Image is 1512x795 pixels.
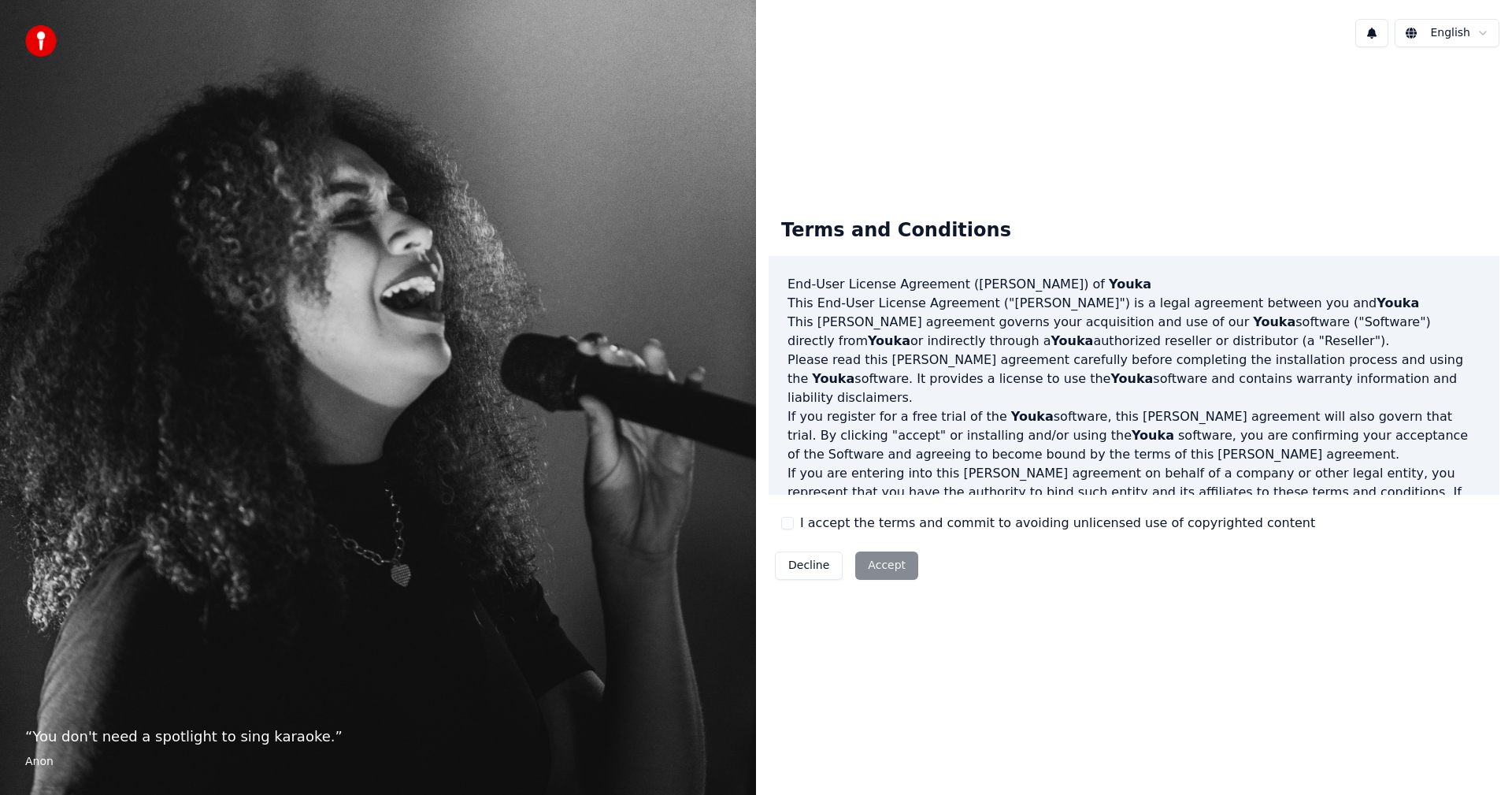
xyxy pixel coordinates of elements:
[25,754,731,770] footer: Anon
[1377,295,1419,310] span: Youka
[769,206,1024,256] div: Terms and Conditions
[1051,333,1093,348] span: Youka
[25,25,57,57] img: youka
[787,407,1480,464] p: If you register for a free trial of the software, this [PERSON_NAME] agreement will also govern t...
[787,294,1480,313] p: This End-User License Agreement ("[PERSON_NAME]") is a legal agreement between you and
[1132,428,1174,443] span: Youka
[1011,409,1054,424] span: Youka
[787,351,1480,407] p: Please read this [PERSON_NAME] agreement carefully before completing the installation process and...
[775,552,843,580] button: Decline
[812,371,854,386] span: Youka
[787,464,1480,540] p: If you are entering into this [PERSON_NAME] agreement on behalf of a company or other legal entit...
[1110,371,1153,386] span: Youka
[800,514,1315,533] label: I accept the terms and commit to avoiding unlicensed use of copyrighted content
[868,333,910,348] span: Youka
[787,313,1480,351] p: This [PERSON_NAME] agreement governs your acquisition and use of our software ("Software") direct...
[787,275,1480,294] h3: End-User License Agreement ([PERSON_NAME]) of
[25,726,731,748] p: “ You don't need a spotlight to sing karaoke. ”
[1109,277,1151,292] span: Youka
[1253,314,1295,329] span: Youka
